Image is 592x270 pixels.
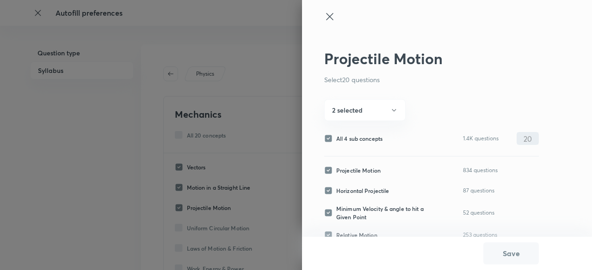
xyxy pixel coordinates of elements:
[463,209,494,217] p: 52 questions
[336,186,389,195] span: Horizontal Projectile
[463,186,494,195] p: 87 questions
[324,50,539,67] h2: Projectile Motion
[483,242,539,264] button: Save
[336,166,381,174] span: Projectile Motion
[324,99,406,121] button: 2 selected
[332,105,363,115] h6: 2 selected
[463,231,497,239] p: 253 questions
[324,75,539,84] p: Select 20 questions
[336,204,437,221] span: Minimum Velocity & angle to hit a Given Point
[463,166,498,174] p: 834 questions
[336,231,377,239] span: Relative Motion
[336,134,382,143] span: All 4 sub concepts
[463,134,499,143] p: 1.4K questions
